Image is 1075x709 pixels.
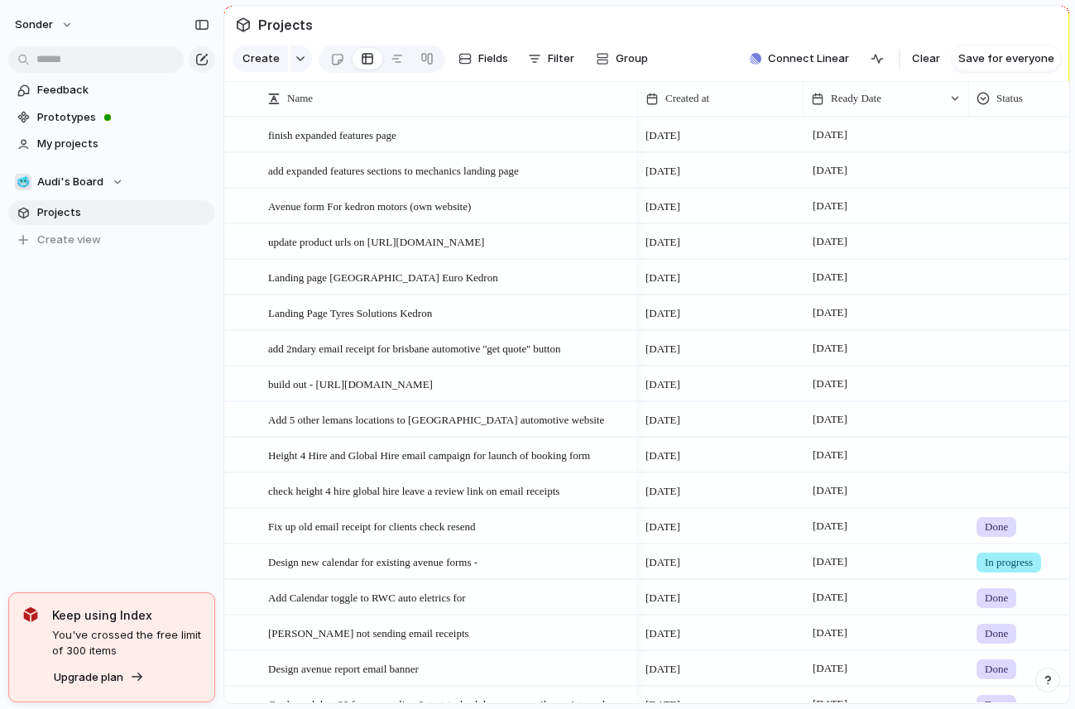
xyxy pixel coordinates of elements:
[958,50,1054,67] span: Save for everyone
[645,519,680,535] span: [DATE]
[616,50,648,67] span: Group
[809,125,852,145] span: [DATE]
[645,234,680,251] span: [DATE]
[37,174,103,190] span: Audi's Board
[268,410,604,429] span: Add 5 other lemans locations to [GEOGRAPHIC_DATA] automotive website
[996,90,1023,107] span: Status
[268,338,560,357] span: add 2ndary email receipt for brisbane automotive ''get quote'' button
[8,228,215,252] button: Create view
[7,12,82,38] button: sonder
[37,232,101,248] span: Create view
[743,46,856,71] button: Connect Linear
[831,90,881,107] span: Ready Date
[985,590,1008,606] span: Done
[287,90,313,107] span: Name
[268,552,478,571] span: Design new calendar for existing avenue forms -
[645,199,680,215] span: [DATE]
[255,10,316,40] span: Projects
[8,200,215,225] a: Projects
[809,516,852,536] span: [DATE]
[52,627,201,659] span: You've crossed the free limit of 300 items
[588,46,656,72] button: Group
[268,481,559,500] span: check height 4 hire global hire leave a review link on email receipts
[8,170,215,194] button: 🥶Audi's Board
[15,174,31,190] div: 🥶
[54,669,123,686] span: Upgrade plan
[645,448,680,464] span: [DATE]
[952,46,1061,72] button: Save for everyone
[242,50,280,67] span: Create
[809,160,852,180] span: [DATE]
[8,132,215,156] a: My projects
[809,587,852,607] span: [DATE]
[809,303,852,323] span: [DATE]
[268,587,466,606] span: Add Calendar toggle to RWC auto eletrics for
[8,78,215,103] a: Feedback
[645,163,680,180] span: [DATE]
[268,659,419,678] span: Design avenue report email banner
[37,204,209,221] span: Projects
[645,554,680,571] span: [DATE]
[665,90,709,107] span: Created at
[645,590,680,606] span: [DATE]
[49,666,149,689] button: Upgrade plan
[645,661,680,678] span: [DATE]
[478,50,508,67] span: Fields
[985,661,1008,678] span: Done
[37,82,209,98] span: Feedback
[37,136,209,152] span: My projects
[809,374,852,394] span: [DATE]
[809,552,852,572] span: [DATE]
[37,109,209,126] span: Prototypes
[15,17,53,33] span: sonder
[645,483,680,500] span: [DATE]
[809,410,852,429] span: [DATE]
[809,267,852,287] span: [DATE]
[268,516,476,535] span: Fix up old email receipt for clients check resend
[268,445,590,464] span: Height 4 Hire and Global Hire email campaign for launch of booking form
[645,305,680,322] span: [DATE]
[809,659,852,678] span: [DATE]
[645,376,680,393] span: [DATE]
[268,232,484,251] span: update product urls on [URL][DOMAIN_NAME]
[809,445,852,465] span: [DATE]
[521,46,581,72] button: Filter
[985,554,1033,571] span: In progress
[268,623,469,642] span: [PERSON_NAME] not sending email receipts
[268,196,471,215] span: Avenue form For kedron motors (own website)
[645,127,680,144] span: [DATE]
[268,267,498,286] span: Landing page [GEOGRAPHIC_DATA] Euro Kedron
[809,232,852,252] span: [DATE]
[645,625,680,642] span: [DATE]
[809,196,852,216] span: [DATE]
[645,412,680,429] span: [DATE]
[985,625,1008,642] span: Done
[809,623,852,643] span: [DATE]
[768,50,849,67] span: Connect Linear
[548,50,574,67] span: Filter
[985,519,1008,535] span: Done
[452,46,515,72] button: Fields
[905,46,947,72] button: Clear
[268,374,433,393] span: build out - [URL][DOMAIN_NAME]
[645,341,680,357] span: [DATE]
[52,606,201,624] span: Keep using Index
[809,481,852,501] span: [DATE]
[912,50,940,67] span: Clear
[8,105,215,130] a: Prototypes
[268,125,396,144] span: finish expanded features page
[268,303,432,322] span: Landing Page Tyres Solutions Kedron
[233,46,288,72] button: Create
[809,338,852,358] span: [DATE]
[268,160,519,180] span: add expanded features sections to mechanics landing page
[645,270,680,286] span: [DATE]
